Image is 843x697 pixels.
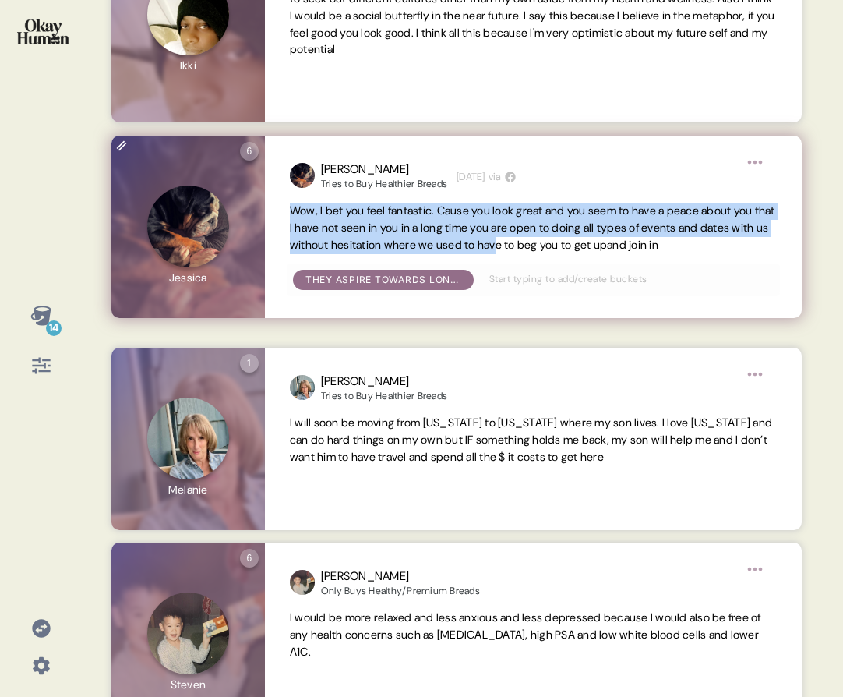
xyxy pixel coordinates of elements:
div: [PERSON_NAME] [321,373,447,391]
div: Only Buys Healthy/Premium Breads [321,585,480,597]
span: Wow, I bet you feel fantastic. Cause you look great and you seem to have a peace about you that I... [290,203,775,252]
div: They aspire towards longevity and mobility, but crucially also towards mental health and social v... [305,273,461,287]
time: [DATE] [457,169,485,185]
span: I would be more relaxed and less anxious and less depressed because I would also be free of any h... [290,610,761,659]
span: I will soon be moving from [US_STATE] to [US_STATE] where my son lives. I love [US_STATE] and can... [290,416,772,464]
div: 1 [240,354,259,373]
span: via [489,169,502,185]
img: profilepic_9840292696070509.jpg [290,570,315,595]
img: profilepic_24232926503066167.jpg [290,375,315,400]
div: [PERSON_NAME] [321,568,480,586]
input: Start typing to add/create buckets [480,271,774,288]
img: profilepic_24605908522338757.jpg [290,163,315,188]
div: Tries to Buy Healthier Breads [321,390,447,402]
div: [PERSON_NAME] [321,161,447,179]
img: okayhuman.3b1b6348.png [17,19,69,44]
div: 6 [240,142,259,161]
div: 14 [46,320,62,336]
div: Tries to Buy Healthier Breads [321,178,447,190]
div: 6 [240,549,259,568]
